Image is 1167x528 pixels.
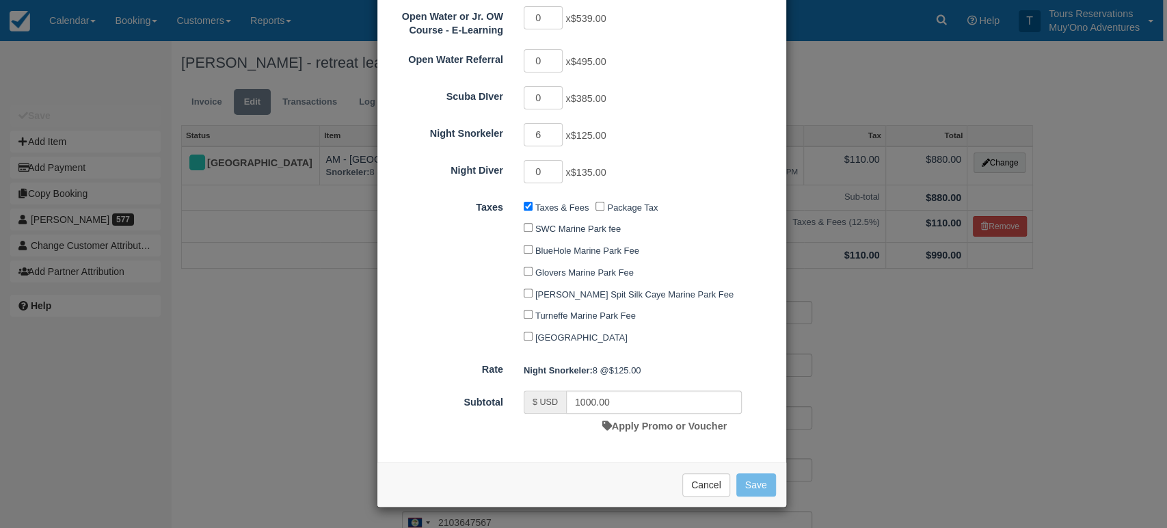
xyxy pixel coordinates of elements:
button: Save [736,473,776,497]
span: $385.00 [571,93,606,104]
span: x [565,130,606,141]
label: SWC Marine Park fee [535,224,621,234]
span: $125.00 [609,365,641,375]
span: x [565,13,606,24]
span: $125.00 [571,130,606,141]
span: $539.00 [571,13,606,24]
small: $ USD [533,397,558,407]
strong: Night Snorkeler [524,365,593,375]
input: Night Snorkeler [524,123,563,146]
div: 8 @ [513,359,786,382]
label: BlueHole Marine Park Fee [535,246,639,256]
label: Subtotal [377,391,513,410]
label: Turneffe Marine Park Fee [535,311,636,321]
label: Rate [377,358,513,377]
label: [PERSON_NAME] Spit Silk Caye Marine Park Fee [535,289,734,300]
label: Package Tax [607,202,658,213]
label: [GEOGRAPHIC_DATA] [535,332,628,343]
label: Night Snorkeler [377,122,513,141]
button: Cancel [682,473,730,497]
a: Apply Promo or Voucher [602,421,727,432]
label: Open Water or Jr. OW Course - E-Learning [377,5,513,38]
input: Open Water or Jr. OW Course - E-Learning [524,6,563,29]
input: Scuba DIver [524,86,563,109]
label: Glovers Marine Park Fee [535,267,634,278]
input: Night Diver [524,160,563,183]
span: x [565,56,606,67]
span: x [565,93,606,104]
span: $495.00 [571,56,606,67]
label: Night Diver [377,159,513,178]
span: $135.00 [571,167,606,178]
span: x [565,167,606,178]
label: Open Water Referral [377,48,513,67]
label: Taxes & Fees [535,202,589,213]
label: Taxes [377,196,513,215]
label: Scuba DIver [377,85,513,104]
input: Open Water Referral [524,49,563,72]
